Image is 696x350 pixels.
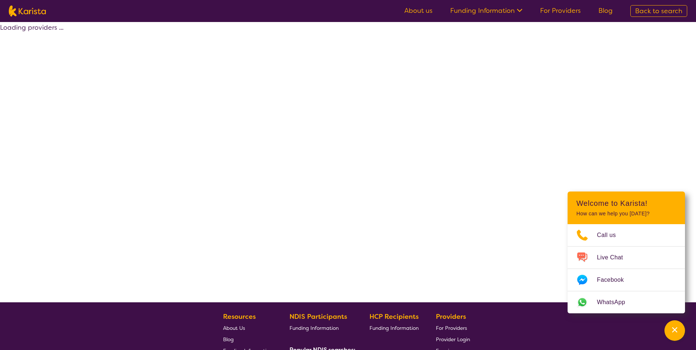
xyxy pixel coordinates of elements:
[450,6,522,15] a: Funding Information
[223,333,272,345] a: Blog
[568,291,685,313] a: Web link opens in a new tab.
[597,274,633,285] span: Facebook
[576,199,676,208] h2: Welcome to Karista!
[369,322,419,333] a: Funding Information
[223,312,256,321] b: Resources
[289,322,353,333] a: Funding Information
[568,224,685,313] ul: Choose channel
[568,192,685,313] div: Channel Menu
[404,6,433,15] a: About us
[436,322,470,333] a: For Providers
[598,6,613,15] a: Blog
[635,7,682,15] span: Back to search
[630,5,687,17] a: Back to search
[436,333,470,345] a: Provider Login
[223,336,234,343] span: Blog
[369,312,419,321] b: HCP Recipients
[436,312,466,321] b: Providers
[9,6,46,17] img: Karista logo
[436,325,467,331] span: For Providers
[540,6,581,15] a: For Providers
[289,312,347,321] b: NDIS Participants
[597,230,625,241] span: Call us
[223,325,245,331] span: About Us
[664,320,685,341] button: Channel Menu
[369,325,419,331] span: Funding Information
[597,297,634,308] span: WhatsApp
[436,336,470,343] span: Provider Login
[576,211,676,217] p: How can we help you [DATE]?
[597,252,632,263] span: Live Chat
[289,325,339,331] span: Funding Information
[223,322,272,333] a: About Us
